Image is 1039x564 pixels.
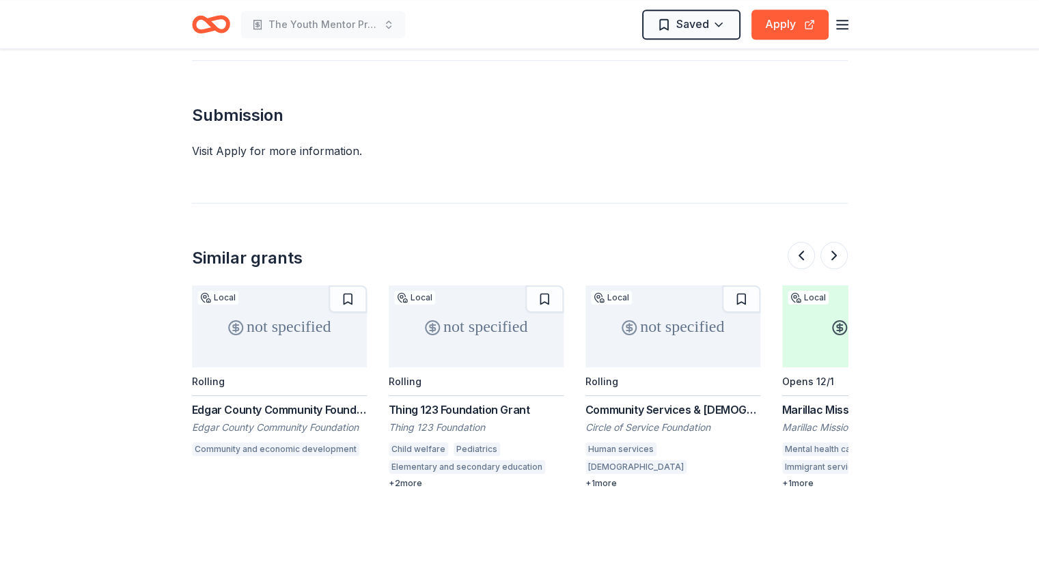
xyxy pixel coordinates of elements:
div: + 1 more [782,478,957,489]
div: not specified [389,285,564,367]
div: Community Services & [DEMOGRAPHIC_DATA] Community Grants [585,401,760,418]
span: Saved [676,15,709,33]
div: + 1 more [585,478,760,489]
div: Edgar County Community Foundation Grants [192,401,367,418]
a: Home [192,8,230,40]
div: Marillac Mission Fund: Responsive Grants [782,401,957,418]
div: Child welfare [389,442,448,456]
div: [DEMOGRAPHIC_DATA] [585,460,687,474]
div: Local [788,291,829,305]
div: Rolling [192,376,225,387]
span: The Youth Mentor Program [268,16,378,33]
div: Local [591,291,632,305]
button: Apply [751,10,829,40]
div: Human services [585,442,656,456]
div: Elementary and secondary education [389,460,545,474]
div: Pediatrics [454,442,500,456]
div: Visit Apply for more information. [192,143,848,159]
div: Immigrant services [782,460,865,474]
div: Thing 123 Foundation Grant [389,401,564,418]
div: Circle of Service Foundation [585,421,760,434]
div: Edgar County Community Foundation [192,421,367,434]
div: Marillac Mission Fund [782,421,957,434]
button: The Youth Mentor Program [241,11,405,38]
div: not specified [585,285,760,367]
h2: Submission [192,104,848,126]
div: Rolling [585,376,618,387]
div: Local [197,291,238,305]
div: Opens 12/1 [782,376,834,387]
div: Local [394,291,435,305]
div: Rolling [389,376,421,387]
div: Mental health care [782,442,862,456]
a: not specifiedLocalRollingEdgar County Community Foundation GrantsEdgar County Community Foundatio... [192,285,367,460]
div: Community and economic development [192,442,359,456]
div: Similar grants [192,247,303,269]
button: Saved [642,10,740,40]
div: Thing 123 Foundation [389,421,564,434]
a: 5k – 50kLocalOpens 12/1Marillac Mission Fund: Responsive GrantsMarillac Mission FundMental health... [782,285,957,489]
div: not specified [192,285,367,367]
a: not specifiedLocalRollingCommunity Services & [DEMOGRAPHIC_DATA] Community GrantsCircle of Servic... [585,285,760,489]
div: + 2 more [389,478,564,489]
div: 5k – 50k [782,285,957,367]
a: not specifiedLocalRollingThing 123 Foundation GrantThing 123 FoundationChild welfarePediatricsEle... [389,285,564,489]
